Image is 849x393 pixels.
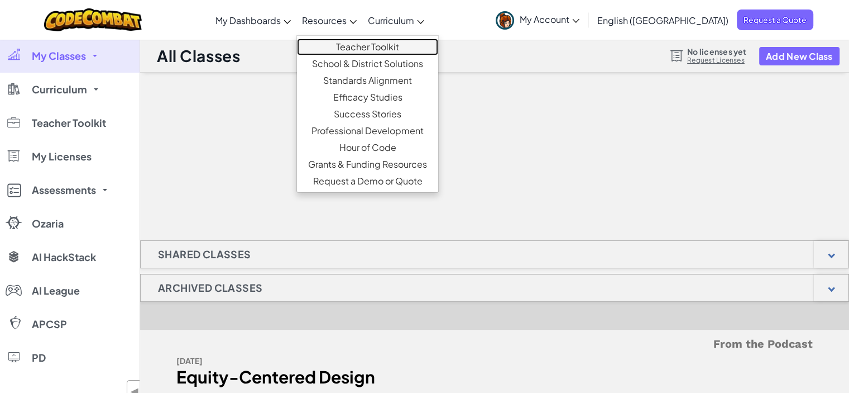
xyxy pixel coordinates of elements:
span: Assessments [32,185,96,195]
a: Standards Alignment [297,72,438,89]
button: Add New Class [759,47,840,65]
a: My Account [490,2,585,37]
span: My Dashboards [215,15,281,26]
a: Curriculum [362,5,430,35]
span: My Account [520,13,579,25]
a: Request a Demo or Quote [297,173,438,190]
h5: From the Podcast [176,335,813,353]
a: Teacher Toolkit [297,39,438,55]
span: Curriculum [32,84,87,94]
span: No licenses yet [687,47,746,56]
span: Curriculum [368,15,414,26]
h1: Shared Classes [141,240,268,268]
span: AI League [32,286,80,296]
span: AI HackStack [32,252,96,262]
a: Resources [296,5,362,35]
h1: Archived Classes [141,274,280,302]
span: Ozaria [32,219,64,229]
span: Resources [302,15,347,26]
a: Efficacy Studies [297,89,438,106]
a: Hour of Code [297,139,438,156]
a: English ([GEOGRAPHIC_DATA]) [592,5,734,35]
img: avatar [496,11,514,30]
a: Request a Quote [737,10,813,30]
a: School & District Solutions [297,55,438,72]
img: CodeCombat logo [44,8,142,31]
h1: All Classes [157,45,240,67]
span: English ([GEOGRAPHIC_DATA]) [597,15,728,26]
a: Request Licenses [687,56,746,65]
a: Grants & Funding Resources [297,156,438,173]
a: Success Stories [297,106,438,122]
div: [DATE] [176,353,486,369]
span: Teacher Toolkit [32,118,106,128]
a: Professional Development [297,122,438,139]
span: My Classes [32,51,86,61]
div: Equity-Centered Design [176,369,486,385]
span: My Licenses [32,151,92,162]
a: My Dashboards [210,5,296,35]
